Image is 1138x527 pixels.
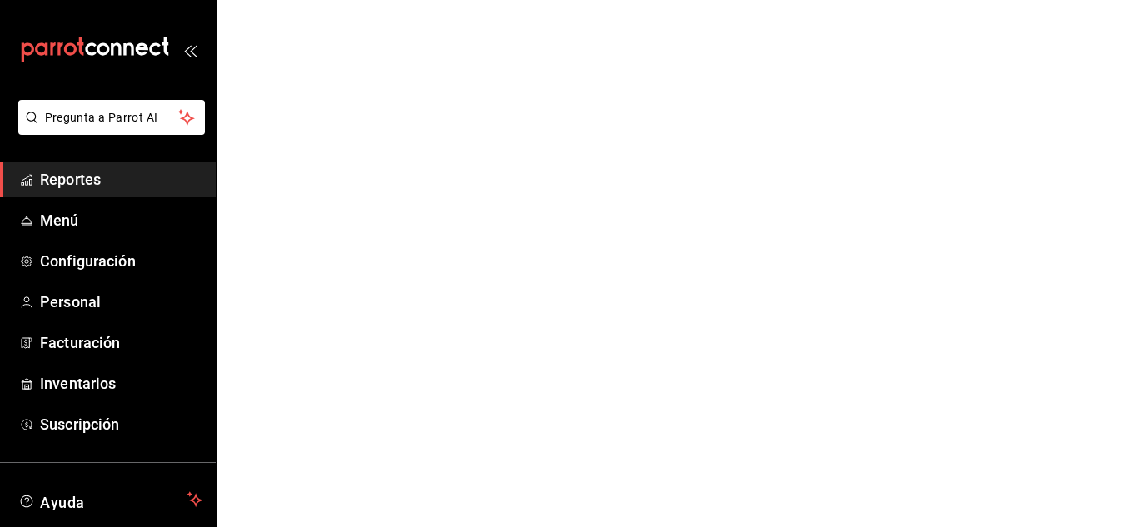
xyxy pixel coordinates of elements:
a: Pregunta a Parrot AI [12,121,205,138]
button: open_drawer_menu [183,43,197,57]
span: Menú [40,209,202,231]
span: Personal [40,291,202,313]
span: Configuración [40,250,202,272]
button: Pregunta a Parrot AI [18,100,205,135]
span: Reportes [40,168,202,191]
span: Pregunta a Parrot AI [45,109,179,127]
span: Ayuda [40,490,181,510]
span: Inventarios [40,372,202,395]
span: Suscripción [40,413,202,435]
span: Facturación [40,331,202,354]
